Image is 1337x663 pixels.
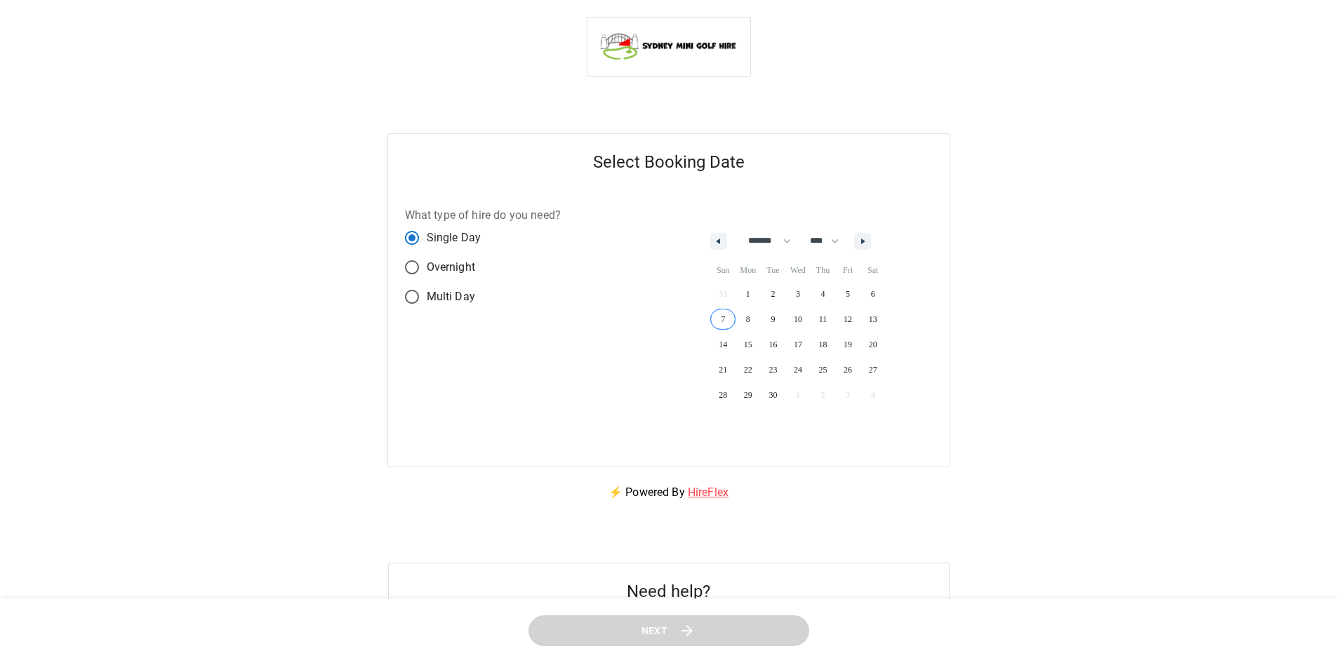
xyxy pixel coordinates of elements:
[835,281,860,307] button: 5
[427,288,475,305] span: Multi Day
[796,281,800,307] span: 3
[761,307,786,332] button: 9
[794,307,802,332] span: 10
[736,259,761,281] span: Mon
[710,357,736,382] button: 21
[860,307,886,332] button: 13
[761,281,786,307] button: 2
[719,332,727,357] span: 14
[871,281,875,307] span: 6
[710,259,736,281] span: Sun
[869,357,877,382] span: 27
[794,332,802,357] span: 17
[811,332,836,357] button: 18
[592,467,745,518] p: ⚡ Powered By
[860,357,886,382] button: 27
[844,357,852,382] span: 26
[761,259,786,281] span: Tue
[869,332,877,357] span: 20
[844,307,852,332] span: 12
[771,307,775,332] span: 9
[785,259,811,281] span: Wed
[811,307,836,332] button: 11
[819,307,827,332] span: 11
[846,281,850,307] span: 5
[710,332,736,357] button: 14
[835,332,860,357] button: 19
[769,382,777,408] span: 30
[811,357,836,382] button: 25
[761,382,786,408] button: 30
[769,357,777,382] span: 23
[427,259,475,276] span: Overnight
[746,281,750,307] span: 1
[719,357,727,382] span: 21
[761,357,786,382] button: 23
[736,357,761,382] button: 22
[860,332,886,357] button: 20
[785,281,811,307] button: 3
[835,259,860,281] span: Fri
[819,357,827,382] span: 25
[835,307,860,332] button: 12
[744,332,752,357] span: 15
[761,332,786,357] button: 16
[736,281,761,307] button: 1
[860,281,886,307] button: 6
[599,29,739,62] img: Sydney Mini Golf Hire logo
[736,307,761,332] button: 8
[405,207,561,223] label: What type of hire do you need?
[835,357,860,382] button: 26
[710,382,736,408] button: 28
[794,357,802,382] span: 24
[860,259,886,281] span: Sat
[785,307,811,332] button: 10
[721,307,725,332] span: 7
[744,382,752,408] span: 29
[627,580,710,603] h5: Need help?
[736,332,761,357] button: 15
[844,332,852,357] span: 19
[688,485,729,499] a: HireFlex
[710,307,736,332] button: 7
[771,281,775,307] span: 2
[746,307,750,332] span: 8
[744,357,752,382] span: 22
[811,259,836,281] span: Thu
[821,281,825,307] span: 4
[769,332,777,357] span: 16
[427,229,481,246] span: Single Day
[719,382,727,408] span: 28
[869,307,877,332] span: 13
[736,382,761,408] button: 29
[785,332,811,357] button: 17
[785,357,811,382] button: 24
[819,332,827,357] span: 18
[811,281,836,307] button: 4
[388,134,950,190] h5: Select Booking Date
